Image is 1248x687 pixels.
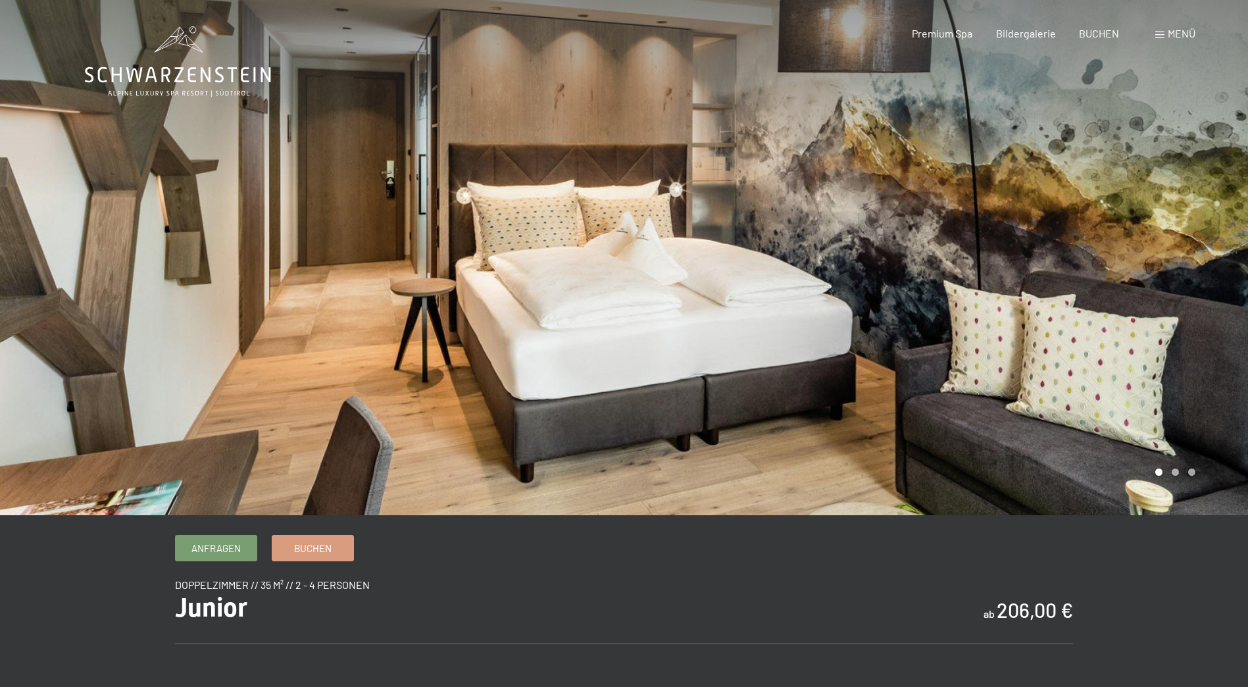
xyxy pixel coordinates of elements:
[996,27,1056,39] a: Bildergalerie
[175,578,370,591] span: Doppelzimmer // 35 m² // 2 - 4 Personen
[1168,27,1195,39] span: Menü
[294,542,332,555] span: Buchen
[191,542,241,555] span: Anfragen
[175,592,247,623] span: Junior
[176,536,257,561] a: Anfragen
[912,27,972,39] a: Premium Spa
[1079,27,1119,39] a: BUCHEN
[997,598,1073,622] b: 206,00 €
[272,536,353,561] a: Buchen
[984,607,995,620] span: ab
